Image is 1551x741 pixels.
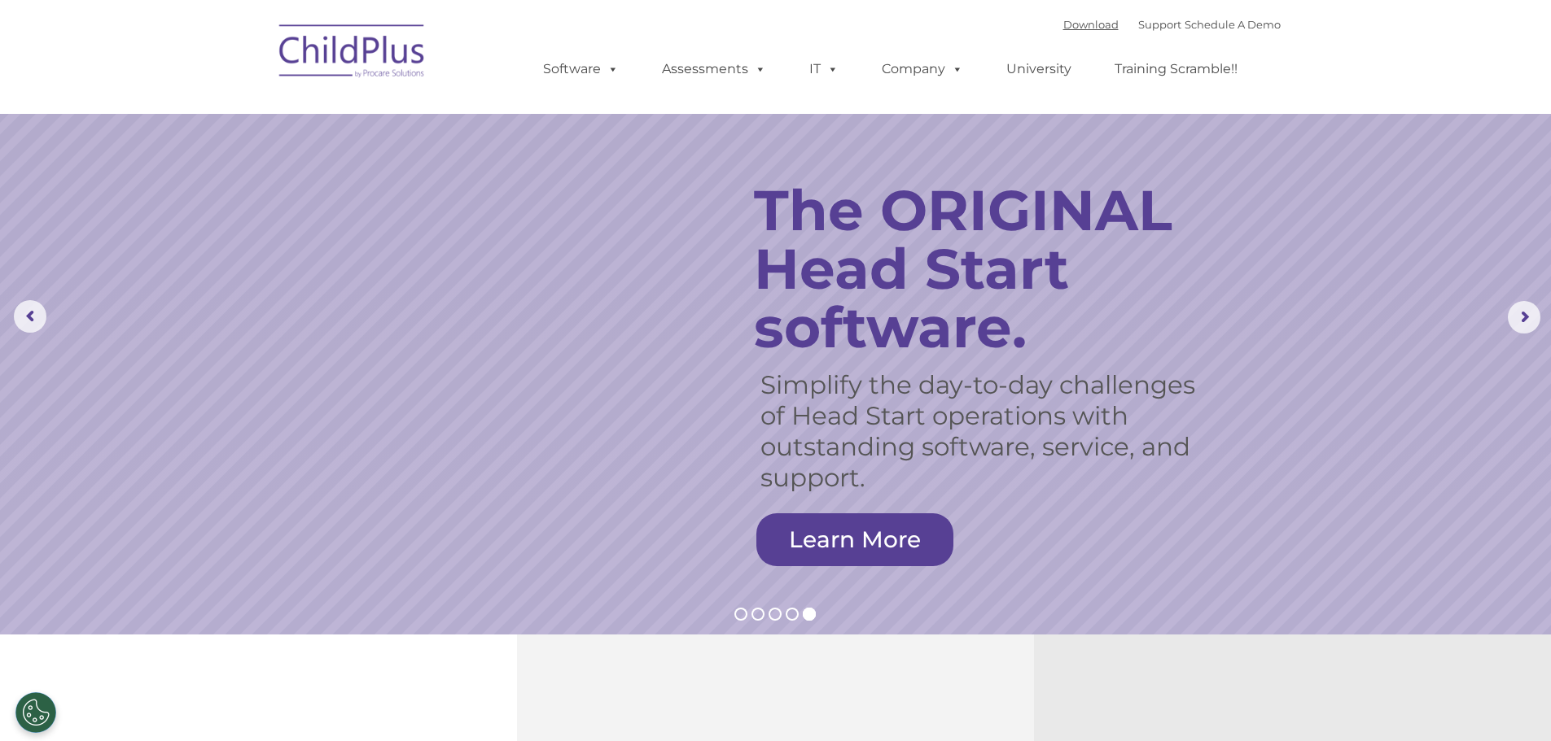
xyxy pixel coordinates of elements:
[226,174,296,186] span: Phone number
[1063,18,1281,31] font: |
[1185,18,1281,31] a: Schedule A Demo
[271,13,434,94] img: ChildPlus by Procare Solutions
[793,53,855,85] a: IT
[1098,53,1254,85] a: Training Scramble!!
[1063,18,1119,31] a: Download
[990,53,1088,85] a: University
[1285,565,1551,741] iframe: Chat Widget
[865,53,979,85] a: Company
[15,692,56,733] button: Cookies Settings
[756,513,953,566] a: Learn More
[760,369,1215,493] rs-layer: Simplify the day-to-day challenges of Head Start operations with outstanding software, service, a...
[754,181,1238,356] rs-layer: The ORIGINAL Head Start software.
[527,53,635,85] a: Software
[1138,18,1181,31] a: Support
[646,53,782,85] a: Assessments
[226,107,276,120] span: Last name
